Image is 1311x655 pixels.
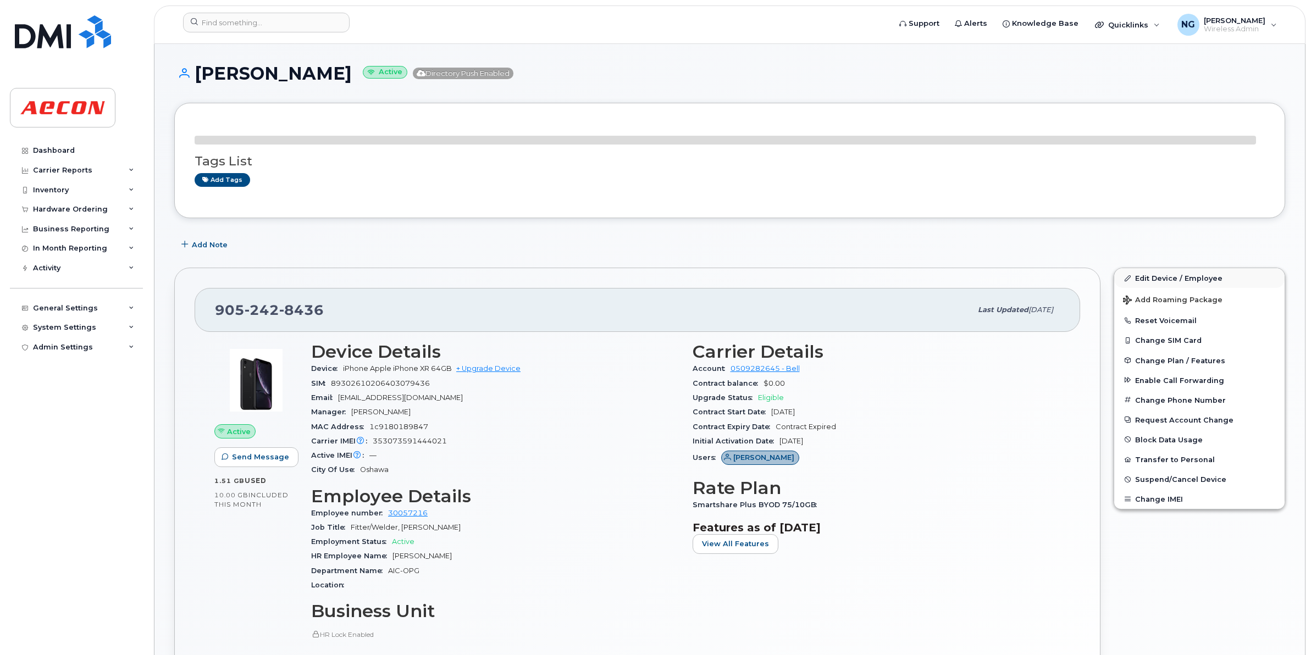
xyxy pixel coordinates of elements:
[693,437,779,445] span: Initial Activation Date
[351,408,411,416] span: [PERSON_NAME]
[338,393,463,402] span: [EMAIL_ADDRESS][DOMAIN_NAME]
[1123,296,1223,306] span: Add Roaming Package
[1114,390,1285,410] button: Change Phone Number
[195,173,250,187] a: Add tags
[245,302,279,318] span: 242
[1114,449,1285,469] button: Transfer to Personal
[311,552,392,560] span: HR Employee Name
[693,501,822,509] span: Smartshare Plus BYOD 75/10GB
[702,539,769,549] span: View All Features
[693,534,778,554] button: View All Features
[311,509,388,517] span: Employee number
[279,302,324,318] span: 8436
[311,451,369,459] span: Active IMEI
[195,154,1265,168] h3: Tags List
[311,393,338,402] span: Email
[1135,376,1224,384] span: Enable Call Forwarding
[693,453,721,462] span: Users
[174,64,1285,83] h1: [PERSON_NAME]
[214,491,289,509] span: included this month
[1135,356,1225,364] span: Change Plan / Features
[1114,288,1285,310] button: Add Roaming Package
[232,452,289,462] span: Send Message
[311,364,343,373] span: Device
[311,630,679,639] p: HR Lock Enabled
[758,393,784,402] span: Eligible
[215,302,324,318] span: 905
[369,451,377,459] span: —
[227,426,251,437] span: Active
[1114,370,1285,390] button: Enable Call Forwarding
[360,465,389,474] span: Oshawa
[311,342,679,362] h3: Device Details
[1114,410,1285,430] button: Request Account Change
[731,364,800,373] a: 0509282645 - Bell
[388,567,419,575] span: AIC-OPG
[1114,469,1285,489] button: Suspend/Cancel Device
[351,523,461,531] span: Fitter/Welder, [PERSON_NAME]
[693,393,758,402] span: Upgrade Status
[1114,351,1285,370] button: Change Plan / Features
[1135,475,1226,484] span: Suspend/Cancel Device
[311,423,369,431] span: MAC Address
[373,437,447,445] span: 353073591444021
[1114,330,1285,350] button: Change SIM Card
[693,423,776,431] span: Contract Expiry Date
[311,408,351,416] span: Manager
[733,452,794,463] span: [PERSON_NAME]
[311,379,331,387] span: SIM
[311,567,388,575] span: Department Name
[764,379,785,387] span: $0.00
[693,408,771,416] span: Contract Start Date
[1114,310,1285,330] button: Reset Voicemail
[214,491,248,499] span: 10.00 GB
[392,552,452,560] span: [PERSON_NAME]
[693,478,1061,498] h3: Rate Plan
[779,437,803,445] span: [DATE]
[331,379,430,387] span: 89302610206403079436
[174,235,237,254] button: Add Note
[311,465,360,474] span: City Of Use
[721,453,800,462] a: [PERSON_NAME]
[311,486,679,506] h3: Employee Details
[311,537,392,546] span: Employment Status
[1114,268,1285,288] a: Edit Device / Employee
[311,523,351,531] span: Job Title
[1114,430,1285,449] button: Block Data Usage
[245,476,267,485] span: used
[343,364,452,373] span: iPhone Apple iPhone XR 64GB
[192,240,228,250] span: Add Note
[311,581,350,589] span: Location
[413,68,513,79] span: Directory Push Enabled
[223,347,289,413] img: image20231002-3703462-1qb80zy.jpeg
[1114,489,1285,509] button: Change IMEI
[311,601,679,621] h3: Business Unit
[693,521,1061,534] h3: Features as of [DATE]
[1028,306,1053,314] span: [DATE]
[214,477,245,485] span: 1.51 GB
[456,364,521,373] a: + Upgrade Device
[978,306,1028,314] span: Last updated
[693,364,731,373] span: Account
[771,408,795,416] span: [DATE]
[214,447,298,467] button: Send Message
[776,423,836,431] span: Contract Expired
[369,423,428,431] span: 1c9180189847
[693,342,1061,362] h3: Carrier Details
[311,437,373,445] span: Carrier IMEI
[388,509,428,517] a: 30057216
[363,66,407,79] small: Active
[392,537,414,546] span: Active
[693,379,764,387] span: Contract balance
